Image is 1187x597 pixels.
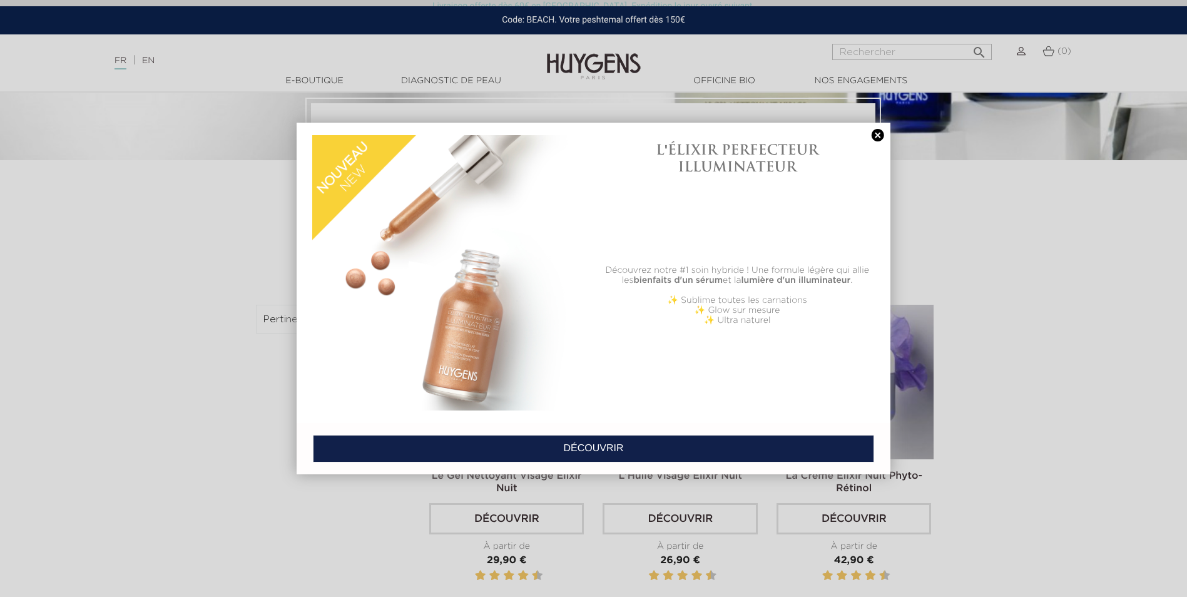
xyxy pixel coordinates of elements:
p: ✨ Ultra naturel [600,315,875,325]
p: ✨ Sublime toutes les carnations [600,295,875,305]
a: DÉCOUVRIR [313,435,874,462]
p: Découvrez notre #1 soin hybride ! Une formule légère qui allie les et la . [600,265,875,285]
b: bienfaits d'un sérum [633,276,723,285]
p: ✨ Glow sur mesure [600,305,875,315]
h1: L'ÉLIXIR PERFECTEUR ILLUMINATEUR [600,141,875,175]
b: lumière d'un illuminateur [741,276,851,285]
